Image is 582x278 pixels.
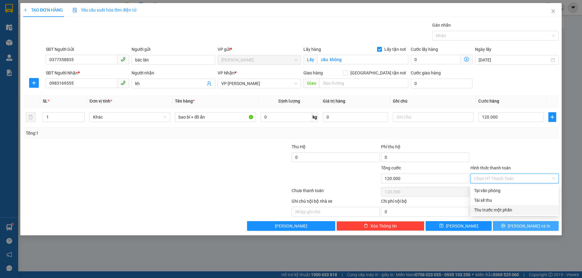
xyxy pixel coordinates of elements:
[381,198,469,207] div: Chi phí nội bộ
[323,112,388,122] input: 0
[370,223,397,229] span: Xóa Thông tin
[381,165,401,170] span: Tổng cước
[390,95,476,107] th: Ghi chú
[381,143,469,152] div: Phí thu hộ
[548,112,556,122] button: plus
[207,81,212,86] span: user-add
[132,46,215,53] div: Người gửi
[478,99,499,103] span: Cước hàng
[426,221,491,231] button: save[PERSON_NAME]
[336,221,425,231] button: deleteXóa Thông tin
[446,223,478,229] span: [PERSON_NAME]
[292,198,380,207] div: Ghi chú nội bộ nhà xe
[93,113,166,122] span: Khác
[175,112,256,122] input: VD: Bàn, Ghế
[411,55,461,64] input: Cước lấy hàng
[439,224,443,228] span: save
[549,115,556,119] span: plus
[29,80,38,85] span: plus
[72,8,136,12] span: Yêu cầu xuất hóa đơn điện tử
[470,165,511,170] label: Hình thức thanh toán
[474,197,555,204] div: Tài xế thu
[89,99,112,103] span: Đơn vị tính
[432,23,451,28] label: Gán nhãn
[317,55,408,64] input: Lấy tận nơi
[121,57,125,62] span: phone
[474,187,555,194] div: Tại văn phòng
[312,112,318,122] span: kg
[23,8,28,12] span: plus
[291,187,380,198] div: Chưa thanh toán
[475,47,491,52] label: Ngày lấy
[348,70,408,76] span: [GEOGRAPHIC_DATA] tận nơi
[292,207,380,217] input: Nhập ghi chú
[493,221,559,231] button: printer[PERSON_NAME] và In
[393,112,473,122] input: Ghi Chú
[474,207,555,213] div: Thu trước một phần
[319,78,408,88] input: Dọc đường
[323,99,345,103] span: Giá trị hàng
[551,9,556,14] span: close
[26,112,35,122] button: delete
[411,70,441,75] label: Cước giao hàng
[292,144,306,149] span: Thu Hộ
[221,55,297,64] span: Lý Nhân
[29,78,39,88] button: plus
[275,223,307,229] span: [PERSON_NAME]
[411,79,473,88] input: Cước giao hàng
[46,70,129,76] div: SĐT Người Nhận
[221,79,297,88] span: VP Nguyễn Quốc Trị
[303,78,319,88] span: Giao
[364,224,368,228] span: delete
[46,46,129,53] div: SĐT Người Gửi
[411,47,438,52] label: Cước lấy hàng
[43,99,48,103] span: SL
[26,130,225,136] div: Tổng: 1
[132,70,215,76] div: Người nhận
[218,70,235,75] span: VP Nhận
[382,46,408,53] span: Lấy tận nơi
[303,55,317,64] span: Lấy
[279,99,300,103] span: Định lượng
[464,57,469,62] span: dollar-circle
[545,3,562,20] button: Close
[479,57,549,63] input: Ngày lấy
[175,99,195,103] span: Tên hàng
[218,46,301,53] div: VP gửi
[121,80,125,85] span: phone
[501,224,505,228] span: printer
[303,70,323,75] span: Giao hàng
[247,221,335,231] button: [PERSON_NAME]
[72,8,77,13] img: icon
[23,8,63,12] span: TẠO ĐƠN HÀNG
[508,223,550,229] span: [PERSON_NAME] và In
[303,47,321,52] span: Lấy hàng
